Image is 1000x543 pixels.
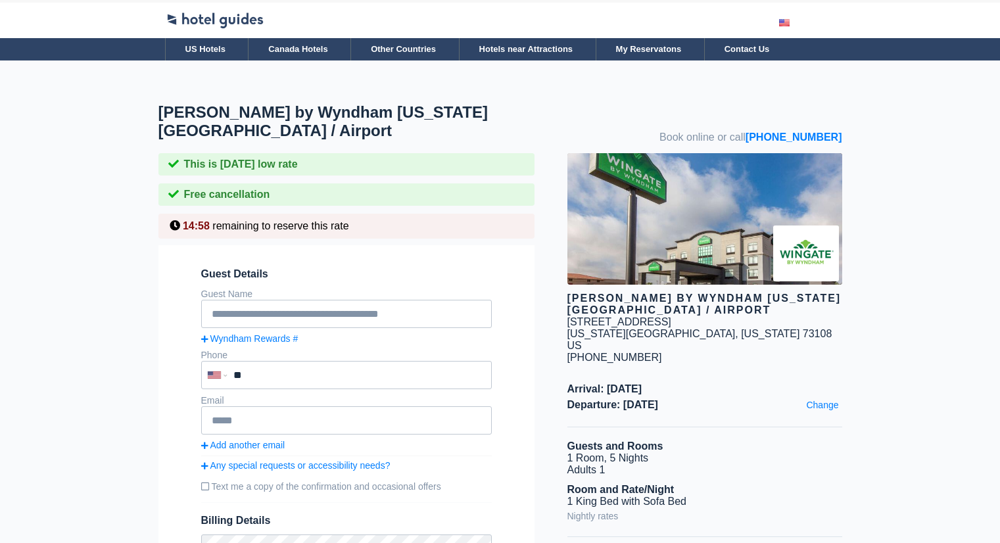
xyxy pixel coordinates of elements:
[567,452,842,464] li: 1 Room, 5 Nights
[201,268,492,280] span: Guest Details
[567,383,842,395] span: Arrival: [DATE]
[803,396,842,413] a: Change
[567,440,663,452] b: Guests and Rooms
[350,38,456,60] a: Other Countries
[201,333,492,344] a: Wyndham Rewards #
[567,399,842,411] span: Departure: [DATE]
[158,153,535,176] div: This is [DATE] low rate
[459,38,593,60] a: Hotels near Attractions
[567,464,842,476] li: Adults 1
[567,484,675,495] b: Room and Rate/Night
[567,508,619,525] a: Nightly rates
[165,3,266,31] img: Logo-Transparent.png
[201,440,492,450] a: Add another email
[183,220,210,231] span: 14:58
[201,289,253,299] label: Guest Name
[201,476,492,497] label: Text me a copy of the confirmation and occasional offers
[201,350,227,360] label: Phone
[567,352,842,364] div: [PHONE_NUMBER]
[567,293,842,316] div: [PERSON_NAME] by Wyndham [US_STATE][GEOGRAPHIC_DATA] / Airport
[158,103,567,140] h1: [PERSON_NAME] by Wyndham [US_STATE][GEOGRAPHIC_DATA] / Airport
[567,316,671,328] div: [STREET_ADDRESS]
[158,183,535,206] div: Free cancellation
[567,496,842,508] li: 1 King Bed with Sofa Bed
[567,153,842,285] img: hotel image
[212,220,348,231] span: remaining to reserve this rate
[567,328,738,339] span: [US_STATE][GEOGRAPHIC_DATA],
[567,340,582,351] span: US
[704,38,790,60] a: Contact Us
[201,395,224,406] label: Email
[201,515,492,527] span: Billing Details
[201,460,492,471] a: Any special requests or accessibility needs?
[202,362,230,388] div: United States: +1
[741,328,799,339] span: [US_STATE]
[803,328,832,339] span: 73108
[773,225,839,281] img: Brand logo for Wingate by Wyndham Oklahoma City / Airport
[248,38,347,60] a: Canada Hotels
[596,38,702,60] a: My Reservatons
[659,131,842,143] span: Book online or call
[165,38,245,60] a: US Hotels
[746,131,842,143] a: [PHONE_NUMBER]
